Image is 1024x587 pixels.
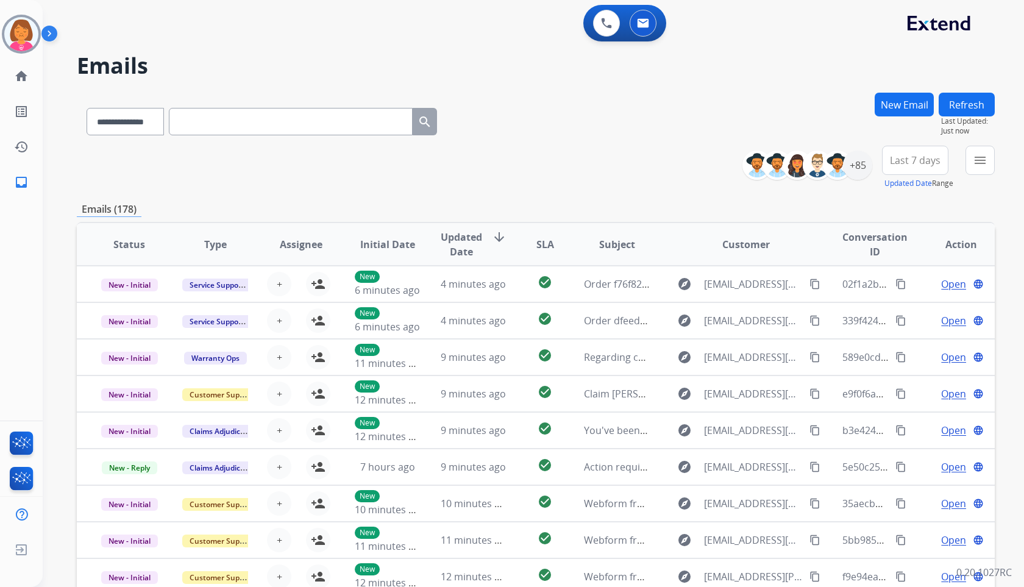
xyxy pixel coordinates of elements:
[584,497,860,510] span: Webform from [EMAIL_ADDRESS][DOMAIN_NAME] on [DATE]
[311,423,325,438] mat-icon: person_add
[277,423,282,438] span: +
[584,570,936,583] span: Webform from [EMAIL_ADDRESS][PERSON_NAME][DOMAIN_NAME] on [DATE]
[182,535,261,547] span: Customer Support
[843,151,872,180] div: +85
[677,496,692,511] mat-icon: explore
[101,425,158,438] span: New - Initial
[941,423,966,438] span: Open
[677,423,692,438] mat-icon: explore
[538,458,552,472] mat-icon: check_circle
[101,279,158,291] span: New - Initial
[538,385,552,399] mat-icon: check_circle
[441,387,506,400] span: 9 minutes ago
[973,535,984,546] mat-icon: language
[441,424,506,437] span: 9 minutes ago
[355,503,425,516] span: 10 minutes ago
[441,314,506,327] span: 4 minutes ago
[895,461,906,472] mat-icon: content_copy
[355,271,380,283] p: New
[14,175,29,190] mat-icon: inbox
[538,348,552,363] mat-icon: check_circle
[941,533,966,547] span: Open
[355,393,425,407] span: 12 minutes ago
[267,528,291,552] button: +
[355,527,380,539] p: New
[355,283,420,297] span: 6 minutes ago
[360,237,415,252] span: Initial Date
[704,496,802,511] span: [EMAIL_ADDRESS][DOMAIN_NAME]
[441,350,506,364] span: 9 minutes ago
[842,230,908,259] span: Conversation ID
[584,533,860,547] span: Webform from [EMAIL_ADDRESS][DOMAIN_NAME] on [DATE]
[895,352,906,363] mat-icon: content_copy
[204,237,227,252] span: Type
[809,461,820,472] mat-icon: content_copy
[182,279,252,291] span: Service Support
[704,569,802,584] span: [EMAIL_ADDRESS][PERSON_NAME][DOMAIN_NAME]
[182,498,261,511] span: Customer Support
[360,460,415,474] span: 7 hours ago
[277,533,282,547] span: +
[355,430,425,443] span: 12 minutes ago
[101,315,158,328] span: New - Initial
[311,533,325,547] mat-icon: person_add
[842,570,1020,583] span: f9e94ea0-8931-4eb3-8aff-7fa7f2547b27
[584,387,688,400] span: Claim [PERSON_NAME]
[584,460,843,474] span: Action required: Extend claim approved for replacement
[809,279,820,290] mat-icon: content_copy
[704,423,802,438] span: [EMAIL_ADDRESS][DOMAIN_NAME]
[895,279,906,290] mat-icon: content_copy
[101,388,158,401] span: New - Initial
[941,116,995,126] span: Last Updated:
[584,424,962,437] span: You've been assigned a new service order: a1f0594a-2589-4c3d-944c-f42867cc412e
[538,275,552,290] mat-icon: check_circle
[722,237,770,252] span: Customer
[973,425,984,436] mat-icon: language
[895,425,906,436] mat-icon: content_copy
[973,153,987,168] mat-icon: menu
[441,570,511,583] span: 12 minutes ago
[704,460,802,474] span: [EMAIL_ADDRESS][DOMAIN_NAME]
[101,571,158,584] span: New - Initial
[704,386,802,401] span: [EMAIL_ADDRESS][DOMAIN_NAME]
[538,421,552,436] mat-icon: check_circle
[267,491,291,516] button: +
[311,569,325,584] mat-icon: person_add
[538,531,552,546] mat-icon: check_circle
[182,571,261,584] span: Customer Support
[809,498,820,509] mat-icon: content_copy
[101,498,158,511] span: New - Initial
[355,539,425,553] span: 11 minutes ago
[184,352,247,365] span: Warranty Ops
[882,146,948,175] button: Last 7 days
[182,461,266,474] span: Claims Adjudication
[956,565,1012,580] p: 0.20.1027RC
[311,277,325,291] mat-icon: person_add
[895,571,906,582] mat-icon: content_copy
[182,425,266,438] span: Claims Adjudication
[941,350,966,365] span: Open
[677,386,692,401] mat-icon: explore
[267,345,291,369] button: +
[941,313,966,328] span: Open
[941,496,966,511] span: Open
[14,104,29,119] mat-icon: list_alt
[704,533,802,547] span: [EMAIL_ADDRESS][DOMAIN_NAME]
[704,350,802,365] span: [EMAIL_ADDRESS][DOMAIN_NAME]
[884,179,932,188] button: Updated Date
[182,388,261,401] span: Customer Support
[277,277,282,291] span: +
[77,202,141,217] p: Emails (178)
[939,93,995,116] button: Refresh
[355,344,380,356] p: New
[277,386,282,401] span: +
[311,313,325,328] mat-icon: person_add
[895,535,906,546] mat-icon: content_copy
[677,350,692,365] mat-icon: explore
[584,277,792,291] span: Order f76f8206-d26d-4c6c-adf4-f49a54700236
[677,569,692,584] mat-icon: explore
[14,69,29,84] mat-icon: home
[355,320,420,333] span: 6 minutes ago
[677,313,692,328] mat-icon: explore
[973,461,984,472] mat-icon: language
